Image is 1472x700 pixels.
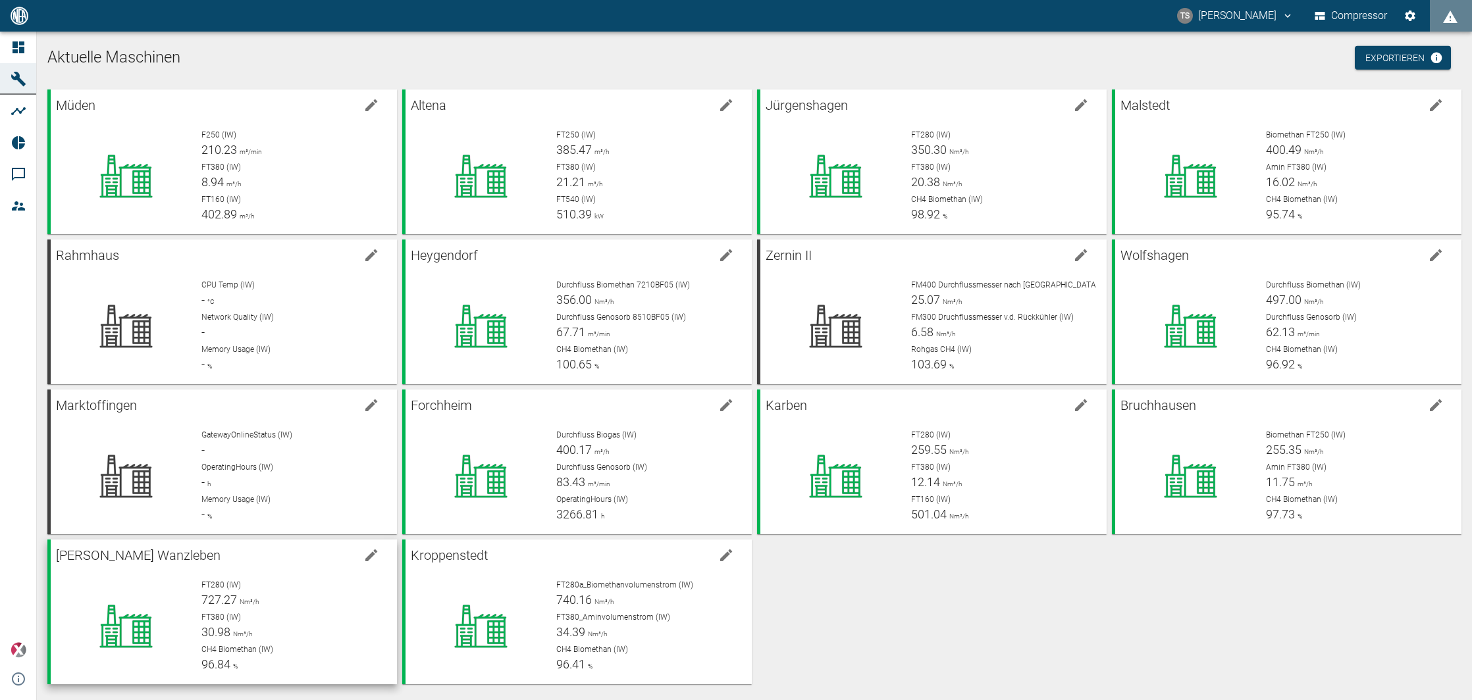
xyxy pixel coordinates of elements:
span: 356.00 [556,293,592,307]
span: Nm³/h [1301,448,1323,455]
span: 740.16 [556,593,592,607]
span: Amin FT380 (IW) [1266,463,1327,472]
span: Nm³/h [940,480,962,488]
span: 67.71 [556,325,585,339]
span: - [201,507,205,521]
a: Altenaedit machineFT250 (IW)385.47m³/hFT380 (IW)21.21m³/hFT540 (IW)510.39kW [402,89,752,234]
span: 30.98 [201,625,230,639]
span: m³/min [585,480,610,488]
span: Nm³/h [933,330,955,337]
span: m³/min [585,330,610,337]
span: CH4 Biomethan (IW) [556,345,628,354]
span: 95.74 [1266,207,1295,221]
span: 96.84 [201,657,230,671]
span: Nm³/h [592,298,614,305]
span: m³/h [237,213,254,220]
span: GatewayOnlineStatus (IW) [201,430,292,439]
span: Heygendorf [411,247,478,263]
span: Nm³/h [1295,180,1317,187]
svg: Jetzt mit HF Export [1430,51,1443,64]
span: 25.07 [911,293,940,307]
span: 497.00 [1266,293,1301,307]
span: m³/h [592,148,609,155]
span: 210.23 [201,143,237,157]
a: Zernin IIedit machineFM400 Durchflussmesser nach [GEOGRAPHIC_DATA] (IW)25.07Nm³/hFM300 Druchfluss... [757,239,1107,384]
button: timo.streitbuerger@arcanum-energy.de [1175,4,1296,28]
span: Durchfluss Biomethan 7210BF05 (IW) [556,280,690,289]
span: Marktoffingen [56,397,137,413]
span: CH4 Biomethan (IW) [556,645,628,654]
span: - [201,475,205,489]
span: Kroppenstedt [411,547,488,563]
span: Nm³/h [947,448,968,455]
h1: Aktuelle Maschinen [47,47,1461,68]
span: 255.35 [1266,443,1301,457]
span: - [201,293,205,307]
span: Rahmhaus [56,247,119,263]
span: 12.14 [911,475,940,489]
span: % [205,362,212,370]
span: Nm³/h [947,512,968,520]
a: Kroppenstedtedit machineFT280a_Biomethanvolumenstrom (IW)740.16Nm³/hFT380_Aminvolumenstrom (IW)34... [402,539,752,684]
span: Malstedt [1120,97,1170,113]
span: % [1295,362,1302,370]
span: 3266.81 [556,507,598,521]
span: 100.65 [556,357,592,371]
span: 97.73 [1266,507,1295,521]
span: 385.47 [556,143,592,157]
span: Altena [411,97,446,113]
span: 11.75 [1266,475,1295,489]
span: 259.55 [911,443,947,457]
a: Jürgenshagenedit machineFT280 (IW)350.30Nm³/hFT380 (IW)20.38Nm³/hCH4 Biomethan (IW)98.92% [757,89,1107,234]
button: Compressor [1312,4,1390,28]
button: edit machine [713,542,739,568]
span: Nm³/h [1301,298,1323,305]
span: 34.39 [556,625,585,639]
a: Heygendorfedit machineDurchfluss Biomethan 7210BF05 (IW)356.00Nm³/hDurchfluss Genosorb 8510BF05 (... [402,239,752,384]
button: edit machine [713,392,739,418]
span: m³/h [1295,480,1312,488]
button: edit machine [1068,242,1094,268]
span: % [205,512,212,520]
span: % [947,362,954,370]
span: FT380 (IW) [556,162,596,172]
span: % [592,362,599,370]
span: 400.17 [556,443,592,457]
span: Rohgas CH4 (IW) [911,345,972,354]
button: Einstellungen [1398,4,1422,28]
span: Karben [766,397,807,413]
span: - [201,325,205,339]
button: edit machine [1423,92,1449,118]
span: 510.39 [556,207,592,221]
span: Wolfshagen [1120,247,1189,263]
img: Xplore Logo [11,642,26,658]
span: CH4 Biomethan (IW) [1266,495,1338,504]
a: Marktoffingenedit machineGatewayOnlineStatus (IW)-OperatingHours (IW)-hMemory Usage (IW)-% [47,389,397,534]
span: [PERSON_NAME] Wanzleben [56,547,221,563]
span: 62.13 [1266,325,1295,339]
span: FT160 (IW) [201,195,241,204]
span: Memory Usage (IW) [201,495,271,504]
span: CH4 Biomethan (IW) [1266,345,1338,354]
span: FT280a_Biomethanvolumenstrom (IW) [556,580,693,589]
span: 8.94 [201,175,224,189]
span: 501.04 [911,507,947,521]
span: FM300 Druchflussmesser v.d. Rückkühler (IW) [911,312,1074,322]
span: CH4 Biomethan (IW) [201,645,273,654]
button: edit machine [1068,92,1094,118]
span: 400.49 [1266,143,1301,157]
span: m³/min [1295,330,1320,337]
span: 20.38 [911,175,940,189]
span: Durchfluss Biomethan (IW) [1266,280,1361,289]
span: CPU Temp (IW) [201,280,255,289]
span: Bruchhausen [1120,397,1196,413]
span: FT380 (IW) [911,162,951,172]
button: edit machine [1068,392,1094,418]
span: Forchheim [411,397,472,413]
a: [PERSON_NAME] Wanzlebenedit machineFT280 (IW)727.27Nm³/hFT380 (IW)30.98Nm³/hCH4 Biomethan (IW)96.84% [47,539,397,684]
span: 96.41 [556,657,585,671]
span: Nm³/h [1301,148,1323,155]
span: m³/h [585,180,602,187]
span: Nm³/h [592,598,614,605]
span: % [940,213,947,220]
